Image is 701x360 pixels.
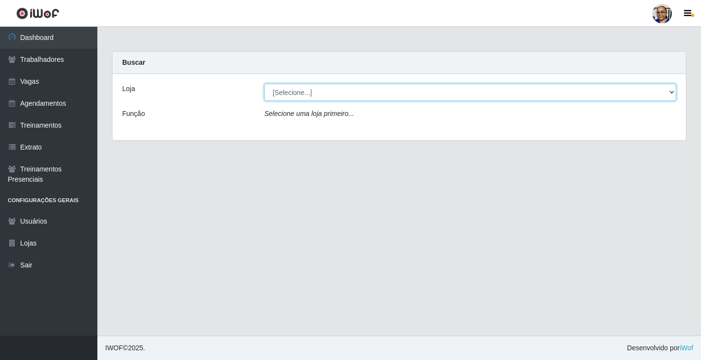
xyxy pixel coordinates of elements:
[105,344,123,352] span: IWOF
[627,343,693,353] span: Desenvolvido por
[122,109,145,119] label: Função
[122,84,135,94] label: Loja
[264,110,354,117] i: Selecione uma loja primeiro...
[122,58,145,66] strong: Buscar
[16,7,59,19] img: CoreUI Logo
[680,344,693,352] a: iWof
[105,343,145,353] span: © 2025 .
